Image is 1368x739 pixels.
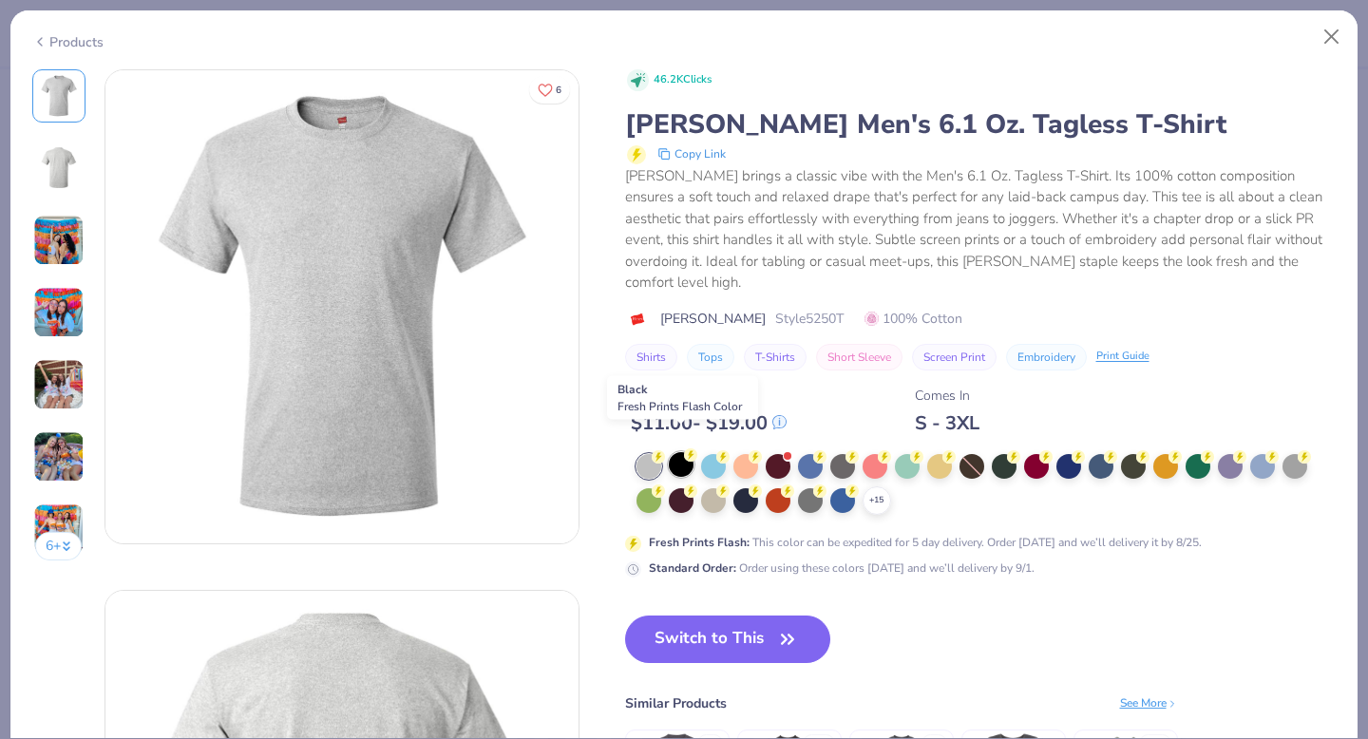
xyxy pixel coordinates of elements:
button: Shirts [625,344,677,370]
button: Embroidery [1006,344,1087,370]
img: User generated content [33,503,85,555]
img: Front [36,73,82,119]
div: Black [607,376,758,420]
div: Order using these colors [DATE] and we’ll delivery by 9/1. [649,559,1035,577]
div: $ 11.00 - $ 19.00 [631,411,787,435]
span: Style 5250T [775,309,844,329]
button: Tops [687,344,734,370]
div: S - 3XL [915,411,979,435]
img: User generated content [33,431,85,483]
div: Products [32,32,104,52]
img: User generated content [33,359,85,410]
div: This color can be expedited for 5 day delivery. Order [DATE] and we’ll delivery it by 8/25. [649,534,1202,551]
span: + 15 [869,494,883,507]
strong: Standard Order : [649,560,736,576]
span: [PERSON_NAME] [660,309,766,329]
button: Switch to This [625,616,831,663]
button: Screen Print [912,344,997,370]
button: 6+ [35,532,82,560]
img: Front [105,70,579,543]
div: Similar Products [625,693,727,713]
div: Comes In [915,386,979,406]
div: Print Guide [1096,349,1149,365]
div: [PERSON_NAME] brings a classic vibe with the Men's 6.1 Oz. Tagless T-Shirt. Its 100% cotton compo... [625,165,1337,294]
span: Fresh Prints Flash Color [617,399,742,414]
img: Back [36,145,82,191]
button: T-Shirts [744,344,807,370]
button: copy to clipboard [652,142,731,165]
span: 6 [556,85,561,95]
button: Close [1314,19,1350,55]
div: [PERSON_NAME] Men's 6.1 Oz. Tagless T-Shirt [625,106,1337,142]
img: User generated content [33,215,85,266]
strong: Fresh Prints Flash : [649,535,750,550]
span: 46.2K Clicks [654,72,712,88]
img: User generated content [33,287,85,338]
div: See More [1120,694,1178,711]
img: brand logo [625,312,651,327]
span: 100% Cotton [864,309,962,329]
button: Like [529,76,570,104]
button: Short Sleeve [816,344,902,370]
